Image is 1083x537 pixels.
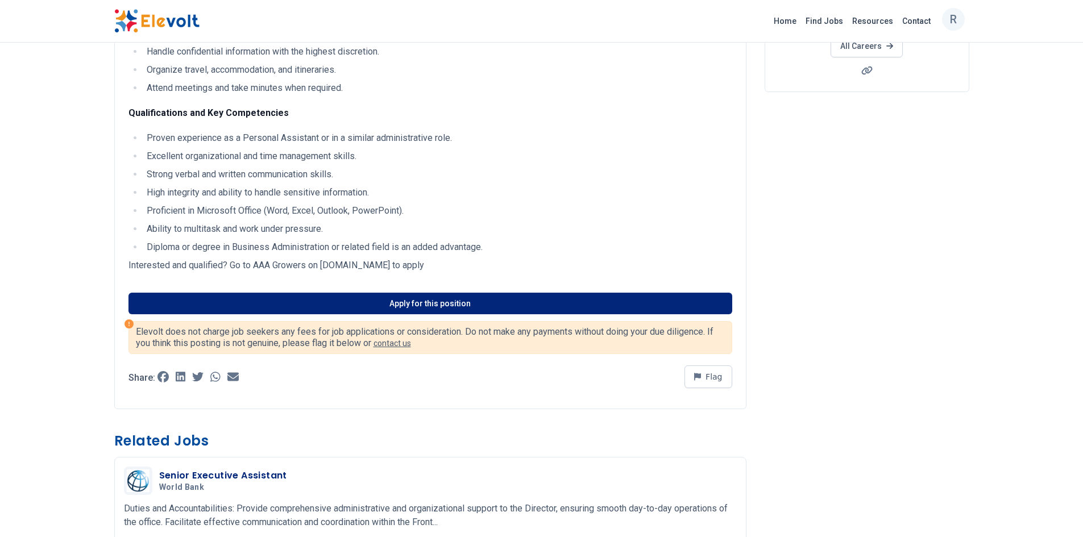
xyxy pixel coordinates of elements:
[127,469,150,492] img: World Bank
[143,45,732,59] li: Handle confidential information with the highest discretion.
[143,149,732,163] li: Excellent organizational and time management skills.
[898,12,935,30] a: Contact
[114,9,200,33] img: Elevolt
[143,204,732,218] li: Proficient in Microsoft Office (Word, Excel, Outlook, PowerPoint).
[801,12,848,30] a: Find Jobs
[374,339,411,348] a: contact us
[136,326,725,349] p: Elevolt does not charge job seekers any fees for job applications or consideration. Do not make a...
[159,469,287,482] h3: Senior Executive Assistant
[114,432,746,450] h3: Related Jobs
[765,278,969,438] iframe: Advertisement
[143,131,732,145] li: Proven experience as a Personal Assistant or in a similar administrative role.
[831,35,903,57] a: All Careers
[684,365,732,388] button: Flag
[128,107,289,118] strong: Qualifications and Key Competencies
[143,222,732,236] li: Ability to multitask and work under pressure.
[143,81,732,95] li: Attend meetings and take minutes when required.
[128,373,155,382] p: Share:
[159,482,205,493] span: World Bank
[124,502,737,529] p: Duties and Accountabilities: Provide comprehensive administrative and organizational support to t...
[1026,482,1083,537] iframe: Chat Widget
[765,106,969,265] iframe: Advertisement
[769,12,801,30] a: Home
[128,259,732,272] p: Interested and qualified? Go to AAA Growers on [DOMAIN_NAME] to apply
[942,8,965,31] button: R
[128,293,732,314] a: Apply for this position
[143,186,732,199] li: High integrity and ability to handle sensitive information.
[848,12,898,30] a: Resources
[950,5,957,34] p: R
[143,63,732,77] li: Organize travel, accommodation, and itineraries.
[143,168,732,181] li: Strong verbal and written communication skills.
[143,240,732,254] li: Diploma or degree in Business Administration or related field is an added advantage.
